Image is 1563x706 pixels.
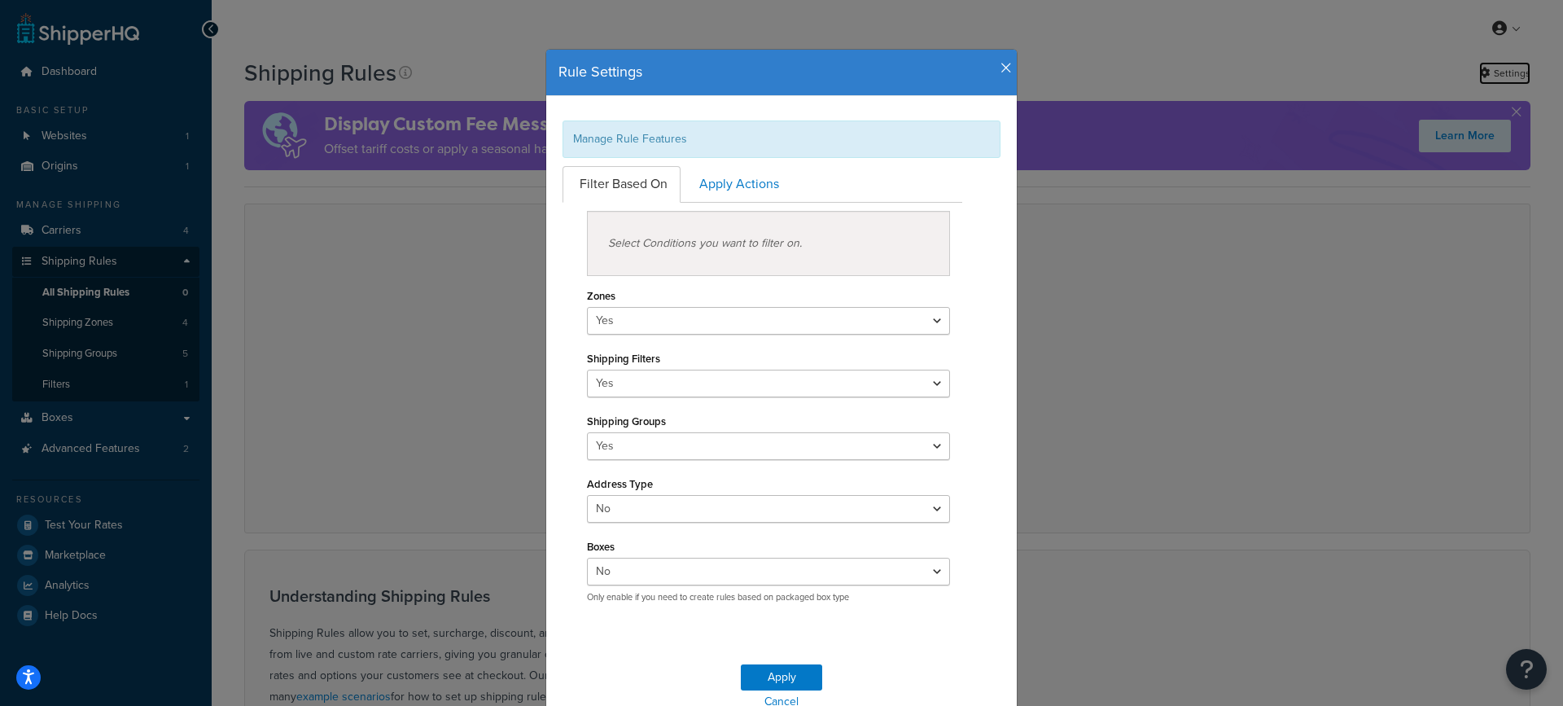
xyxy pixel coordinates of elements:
[741,664,822,691] button: Apply
[587,353,660,365] label: Shipping Filters
[558,62,1005,83] h4: Rule Settings
[587,290,615,302] label: Zones
[587,415,666,428] label: Shipping Groups
[587,541,615,553] label: Boxes
[563,121,1000,158] div: Manage Rule Features
[682,166,792,203] a: Apply Actions
[587,591,950,603] p: Only enable if you need to create rules based on packaged box type
[563,166,681,203] a: Filter Based On
[587,478,653,490] label: Address Type
[587,211,950,276] div: Select Conditions you want to filter on.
